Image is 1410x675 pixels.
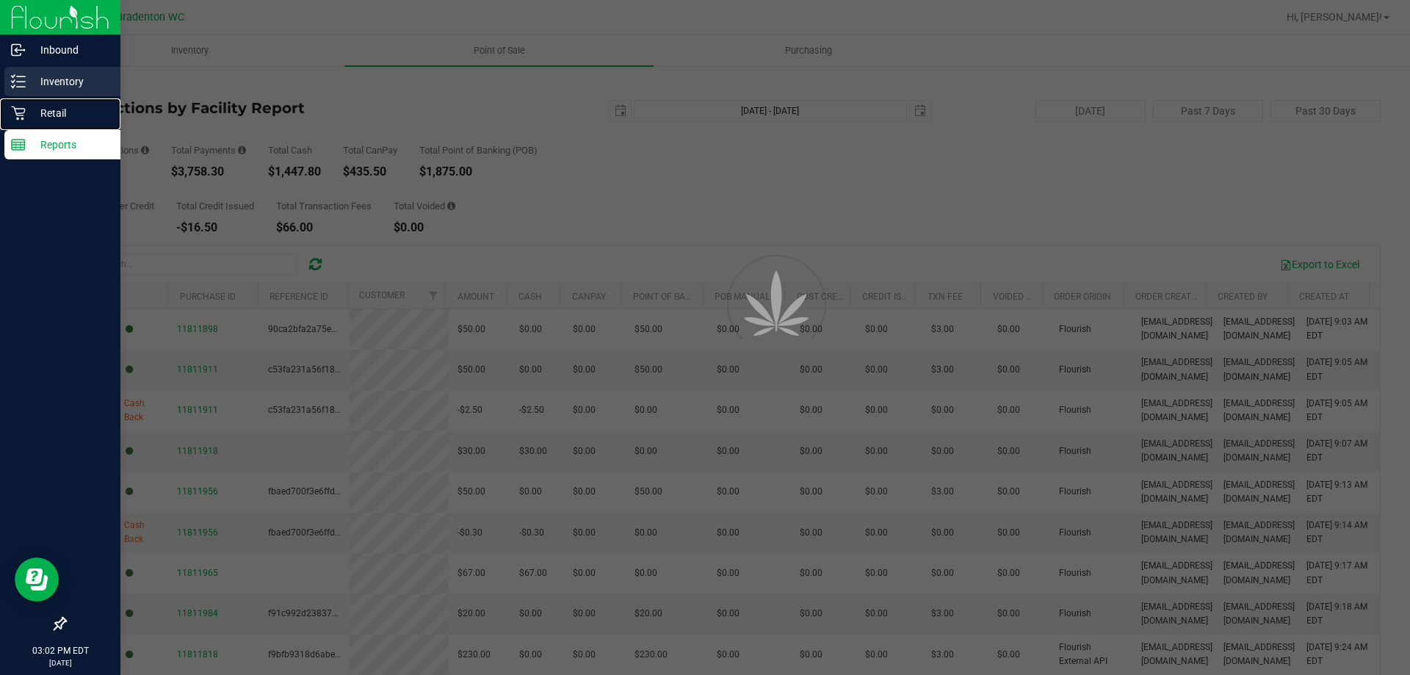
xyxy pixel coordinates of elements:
[26,73,114,90] p: Inventory
[26,104,114,122] p: Retail
[7,657,114,668] p: [DATE]
[26,136,114,154] p: Reports
[11,106,26,120] inline-svg: Retail
[11,137,26,152] inline-svg: Reports
[11,43,26,57] inline-svg: Inbound
[7,644,114,657] p: 03:02 PM EDT
[15,557,59,602] iframe: Resource center
[26,41,114,59] p: Inbound
[11,74,26,89] inline-svg: Inventory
